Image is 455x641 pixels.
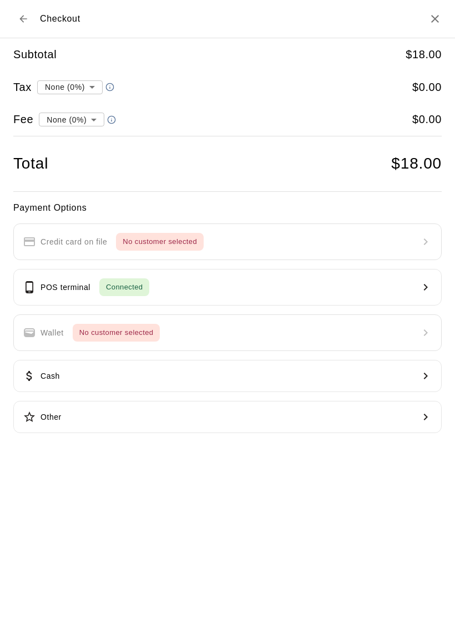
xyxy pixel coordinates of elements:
[13,80,32,95] h5: Tax
[412,80,442,95] h5: $ 0.00
[99,281,149,294] span: Connected
[13,9,33,29] button: Back to cart
[428,12,442,26] button: Close
[13,154,48,174] h4: Total
[13,269,442,306] button: POS terminalConnected
[37,77,103,97] div: None (0%)
[13,360,442,392] button: Cash
[13,112,33,127] h5: Fee
[39,109,104,130] div: None (0%)
[391,154,442,174] h4: $ 18.00
[412,112,442,127] h5: $ 0.00
[406,47,442,62] h5: $ 18.00
[13,401,442,433] button: Other
[41,411,62,423] p: Other
[41,370,60,382] p: Cash
[13,47,57,62] h5: Subtotal
[41,282,90,293] p: POS terminal
[13,201,442,215] h6: Payment Options
[13,9,80,29] div: Checkout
